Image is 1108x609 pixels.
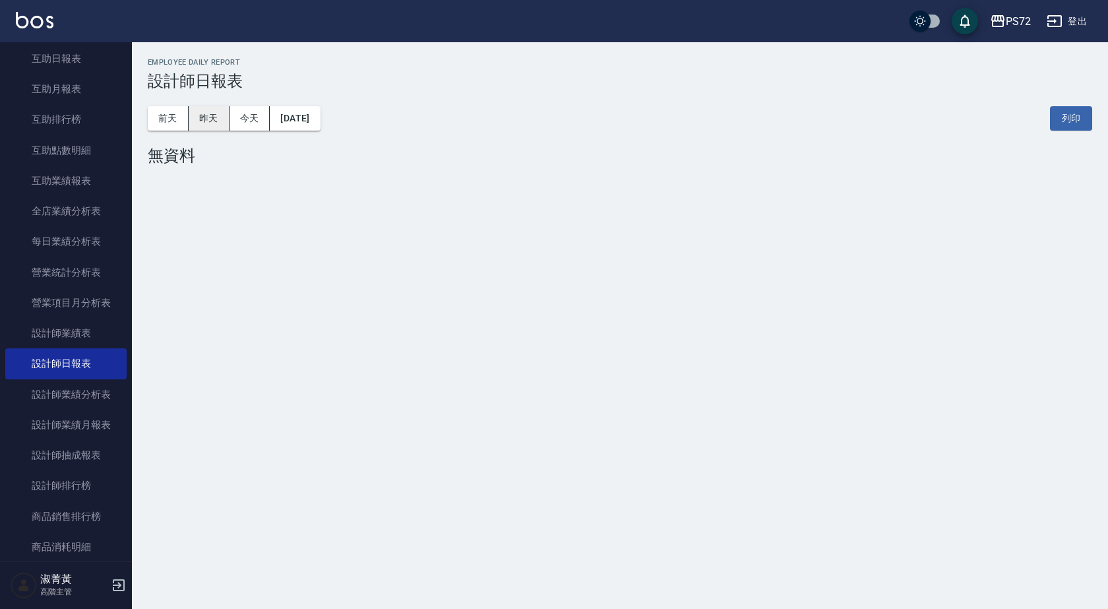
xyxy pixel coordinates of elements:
div: PS72 [1006,13,1031,30]
h2: Employee Daily Report [148,58,1092,67]
a: 商品銷售排行榜 [5,501,127,532]
a: 全店業績分析表 [5,196,127,226]
button: 前天 [148,106,189,131]
a: 設計師排行榜 [5,470,127,501]
a: 互助月報表 [5,74,127,104]
div: 無資料 [148,146,1092,165]
button: [DATE] [270,106,320,131]
a: 設計師日報表 [5,348,127,379]
h5: 淑菁黃 [40,573,108,586]
a: 互助點數明細 [5,135,127,166]
button: save [952,8,978,34]
a: 互助日報表 [5,44,127,74]
a: 互助排行榜 [5,104,127,135]
h3: 設計師日報表 [148,72,1092,90]
button: PS72 [985,8,1036,35]
img: Person [11,572,37,598]
a: 營業項目月分析表 [5,288,127,318]
button: 登出 [1041,9,1092,34]
button: 今天 [230,106,270,131]
p: 高階主管 [40,586,108,598]
a: 商品消耗明細 [5,532,127,562]
button: 昨天 [189,106,230,131]
a: 互助業績報表 [5,166,127,196]
a: 設計師業績分析表 [5,379,127,410]
button: 列印 [1050,106,1092,131]
a: 設計師業績月報表 [5,410,127,440]
a: 設計師業績表 [5,318,127,348]
a: 每日業績分析表 [5,226,127,257]
a: 營業統計分析表 [5,257,127,288]
a: 設計師抽成報表 [5,440,127,470]
img: Logo [16,12,53,28]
